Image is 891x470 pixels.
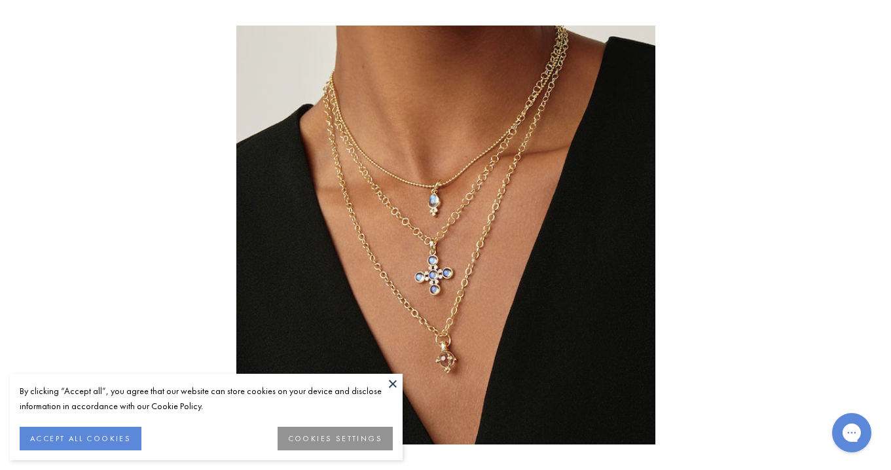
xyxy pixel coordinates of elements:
[278,427,393,450] button: COOKIES SETTINGS
[826,408,878,457] iframe: Gorgias live chat messenger
[236,26,655,444] img: ScreenShot2020-10-02at11.25.47AM_ae61f073-bd5a-4226-8d79-96ab963760a6_600x.jpg
[20,427,141,450] button: ACCEPT ALL COOKIES
[20,384,393,414] div: By clicking “Accept all”, you agree that our website can store cookies on your device and disclos...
